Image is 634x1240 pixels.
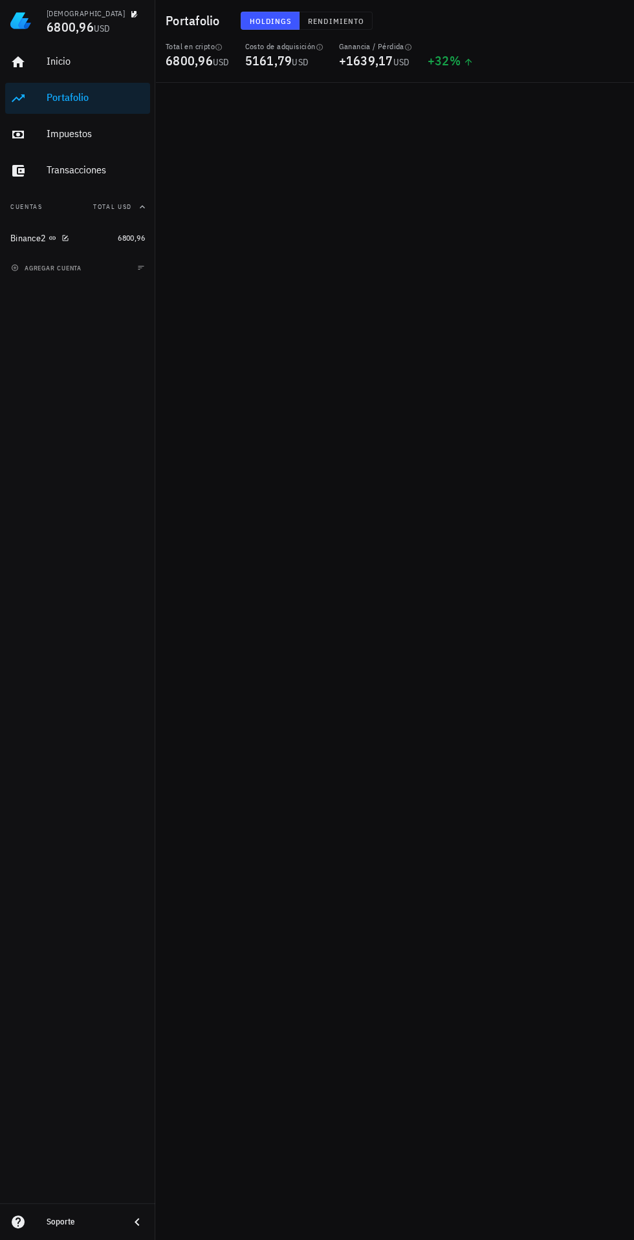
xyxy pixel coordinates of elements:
button: agregar cuenta [8,261,87,274]
div: Transacciones [47,164,145,176]
a: Inicio [5,47,150,78]
button: Holdings [241,12,300,30]
div: avatar [606,10,626,31]
a: Transacciones [5,155,150,186]
div: Inicio [47,55,145,67]
span: +1639,17 [339,52,393,69]
span: % [449,52,460,69]
span: USD [94,23,111,34]
div: Soporte [47,1217,119,1227]
div: Ganancia / Pérdida [339,41,412,52]
span: 6800,96 [166,52,213,69]
button: Rendimiento [300,12,373,30]
h1: Portafolio [166,10,225,31]
img: LedgiFi [10,10,31,31]
div: +32 [428,54,474,67]
span: USD [393,56,410,68]
span: 6800,96 [47,18,94,36]
div: Portafolio [47,91,145,103]
span: Holdings [249,16,292,26]
button: CuentasTotal USD [5,191,150,223]
a: Impuestos [5,119,150,150]
span: Rendimiento [307,16,364,26]
span: agregar cuenta [14,264,82,272]
div: [DEMOGRAPHIC_DATA] [47,8,125,19]
span: 5161,79 [245,52,292,69]
a: Portafolio [5,83,150,114]
div: Total en cripto [166,41,230,52]
span: USD [213,56,230,68]
div: Costo de adquisición [245,41,323,52]
span: Total USD [93,202,132,211]
a: Binance2 6800,96 [5,223,150,254]
div: Binance2 [10,233,46,244]
span: USD [292,56,309,68]
div: Impuestos [47,127,145,140]
span: 6800,96 [118,233,145,243]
